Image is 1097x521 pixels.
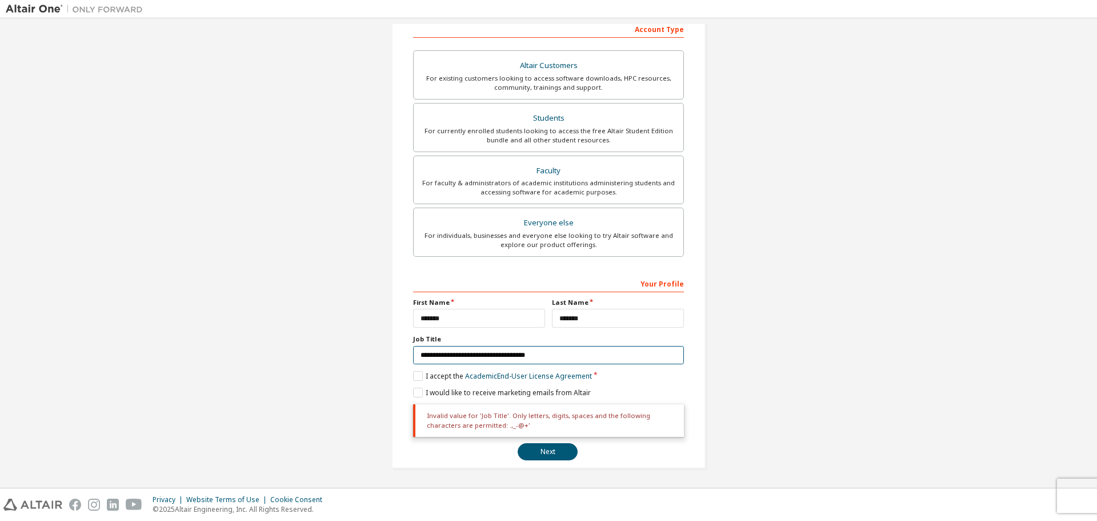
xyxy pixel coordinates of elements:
[421,163,676,179] div: Faculty
[413,274,684,292] div: Your Profile
[3,499,62,511] img: altair_logo.svg
[421,215,676,231] div: Everyone else
[413,388,591,397] label: I would like to receive marketing emails from Altair
[88,499,100,511] img: instagram.svg
[552,298,684,307] label: Last Name
[413,298,545,307] label: First Name
[421,231,676,249] div: For individuals, businesses and everyone else looking to try Altair software and explore our prod...
[413,335,684,344] label: Job Title
[465,371,592,381] a: Academic End-User License Agreement
[186,495,270,504] div: Website Terms of Use
[107,499,119,511] img: linkedin.svg
[126,499,142,511] img: youtube.svg
[6,3,149,15] img: Altair One
[270,495,329,504] div: Cookie Consent
[413,371,592,381] label: I accept the
[421,110,676,126] div: Students
[413,404,684,437] div: Invalid value for 'Job Title'. Only letters, digits, spaces and the following characters are perm...
[413,19,684,38] div: Account Type
[69,499,81,511] img: facebook.svg
[421,58,676,74] div: Altair Customers
[153,495,186,504] div: Privacy
[518,443,578,460] button: Next
[153,504,329,514] p: © 2025 Altair Engineering, Inc. All Rights Reserved.
[421,178,676,197] div: For faculty & administrators of academic institutions administering students and accessing softwa...
[421,126,676,145] div: For currently enrolled students looking to access the free Altair Student Edition bundle and all ...
[421,74,676,92] div: For existing customers looking to access software downloads, HPC resources, community, trainings ...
